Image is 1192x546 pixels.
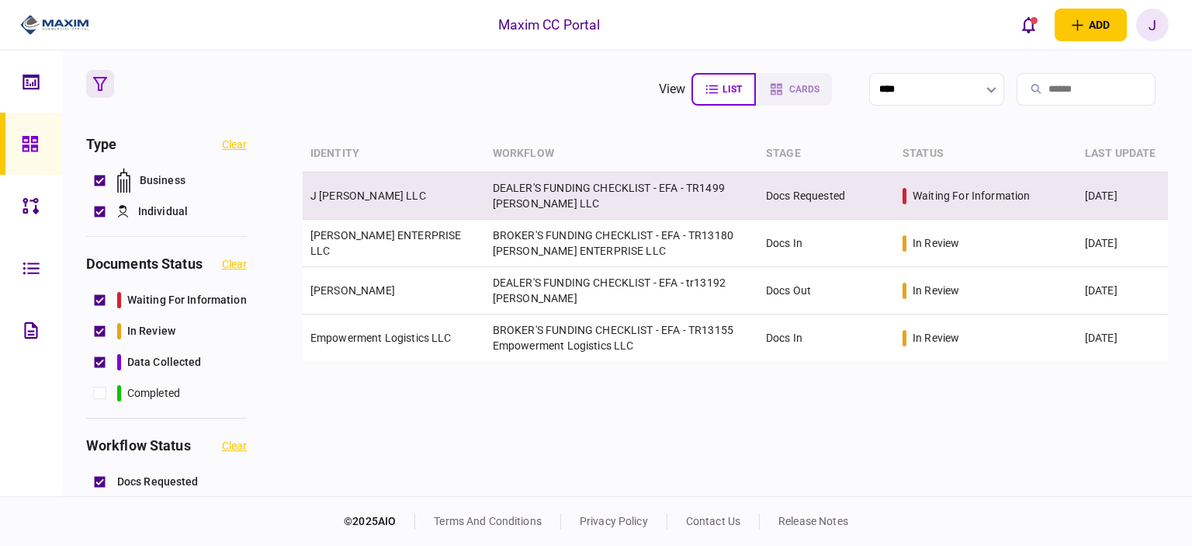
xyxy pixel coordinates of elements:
h3: documents status [86,257,203,271]
div: waiting for information [913,188,1030,203]
a: [PERSON_NAME] ENTERPRISE LLC [310,229,462,257]
th: stage [758,136,895,172]
div: view [659,80,686,99]
td: Docs In [758,220,895,267]
th: identity [303,136,485,172]
td: Docs In [758,315,895,361]
span: Docs Requested [117,474,199,490]
span: waiting for information [127,292,247,308]
span: in review [127,323,175,339]
div: in review [913,283,959,298]
img: client company logo [20,13,89,37]
th: workflow [485,136,758,172]
span: cards [789,84,819,95]
a: privacy policy [580,515,648,527]
td: [DATE] [1077,220,1168,267]
a: J [PERSON_NAME] LLC [310,190,426,202]
div: Maxim CC Portal [498,15,601,35]
span: list [722,84,742,95]
th: last update [1077,136,1168,172]
h3: workflow status [86,439,191,453]
button: clear [222,440,247,452]
td: Docs Out [758,267,895,315]
span: completed [127,385,180,402]
a: [PERSON_NAME] [310,284,395,297]
td: [DATE] [1077,172,1168,220]
td: [DATE] [1077,267,1168,315]
span: Business [140,172,185,189]
h3: Type [86,137,117,151]
button: clear [222,138,247,151]
a: Empowerment Logistics LLC [310,332,452,344]
span: Individual [138,203,188,220]
span: data collected [127,354,202,370]
button: open notifications list [1013,9,1045,41]
button: open adding identity options [1055,9,1127,41]
button: J [1136,9,1169,41]
a: release notes [778,515,848,527]
th: status [895,136,1077,172]
button: clear [222,258,247,270]
td: Docs Requested [758,172,895,220]
div: © 2025 AIO [344,513,415,530]
td: BROKER'S FUNDING CHECKLIST - EFA - TR13180 [PERSON_NAME] ENTERPRISE LLC [485,220,758,267]
td: [DATE] [1077,315,1168,361]
td: DEALER'S FUNDING CHECKLIST - EFA - TR1499 [PERSON_NAME] LLC [485,172,758,220]
td: BROKER'S FUNDING CHECKLIST - EFA - TR13155 Empowerment Logistics LLC [485,315,758,361]
button: cards [756,73,832,106]
button: list [691,73,756,106]
a: terms and conditions [434,515,542,527]
td: DEALER'S FUNDING CHECKLIST - EFA - tr13192 [PERSON_NAME] [485,267,758,315]
a: contact us [686,515,740,527]
div: in review [913,330,959,346]
div: in review [913,235,959,251]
